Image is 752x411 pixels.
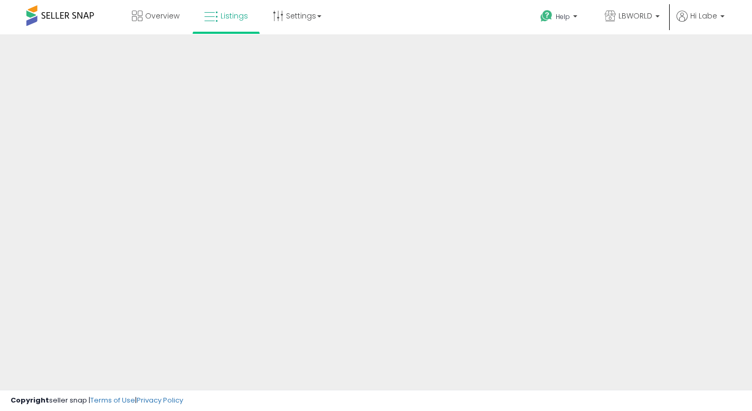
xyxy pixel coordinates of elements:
span: Overview [145,11,179,21]
span: LBWORLD [618,11,652,21]
i: Get Help [540,10,553,23]
strong: Copyright [11,395,49,405]
a: Help [532,2,588,34]
a: Terms of Use [90,395,135,405]
div: seller snap | | [11,396,183,406]
span: Hi Labe [690,11,717,21]
span: Help [556,12,570,21]
a: Hi Labe [677,11,725,34]
span: Listings [221,11,248,21]
a: Privacy Policy [137,395,183,405]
